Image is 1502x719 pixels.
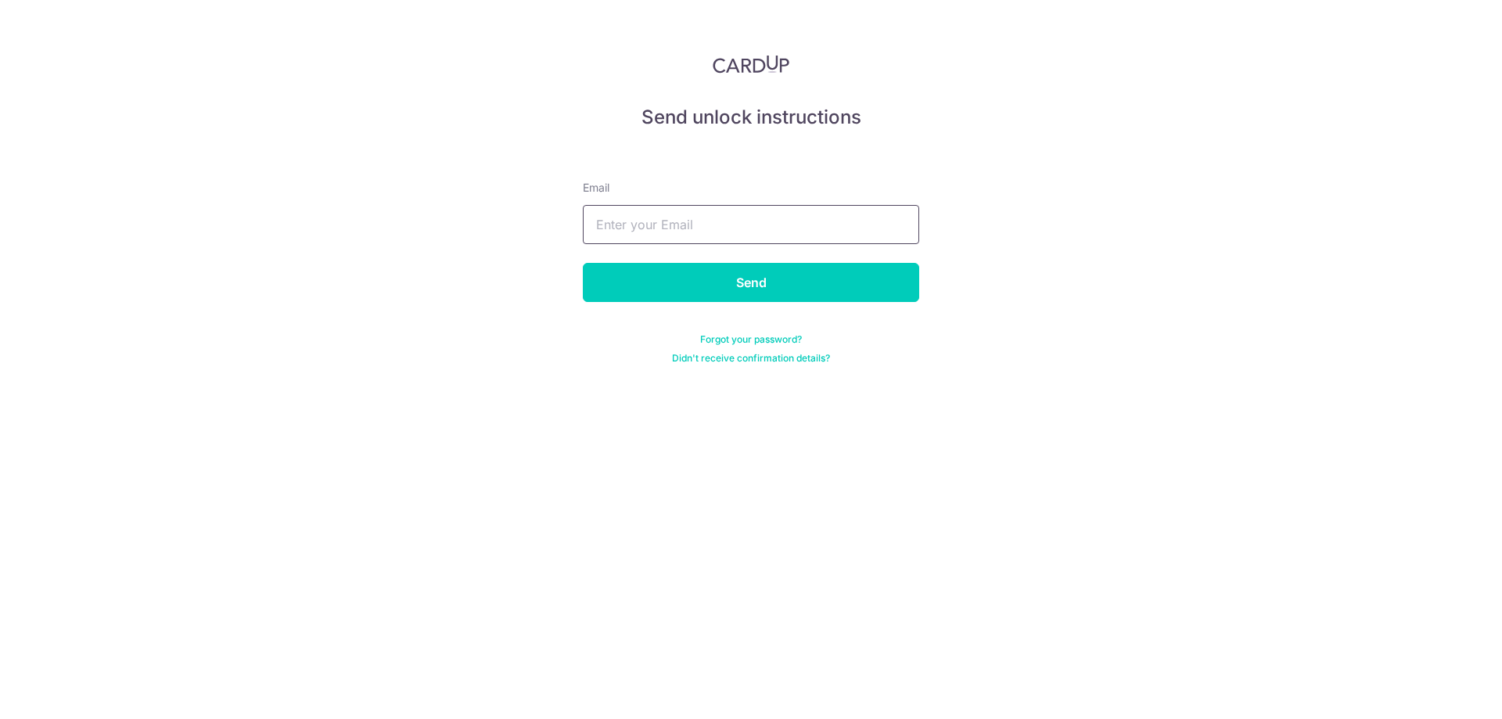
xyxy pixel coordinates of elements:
span: translation missing: en.devise.label.Email [583,181,609,194]
input: Enter your Email [583,205,919,244]
a: Forgot your password? [700,333,802,346]
h5: Send unlock instructions [583,105,919,130]
img: CardUp Logo [713,55,789,74]
a: Didn't receive confirmation details? [672,352,830,365]
input: Send [583,263,919,302]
